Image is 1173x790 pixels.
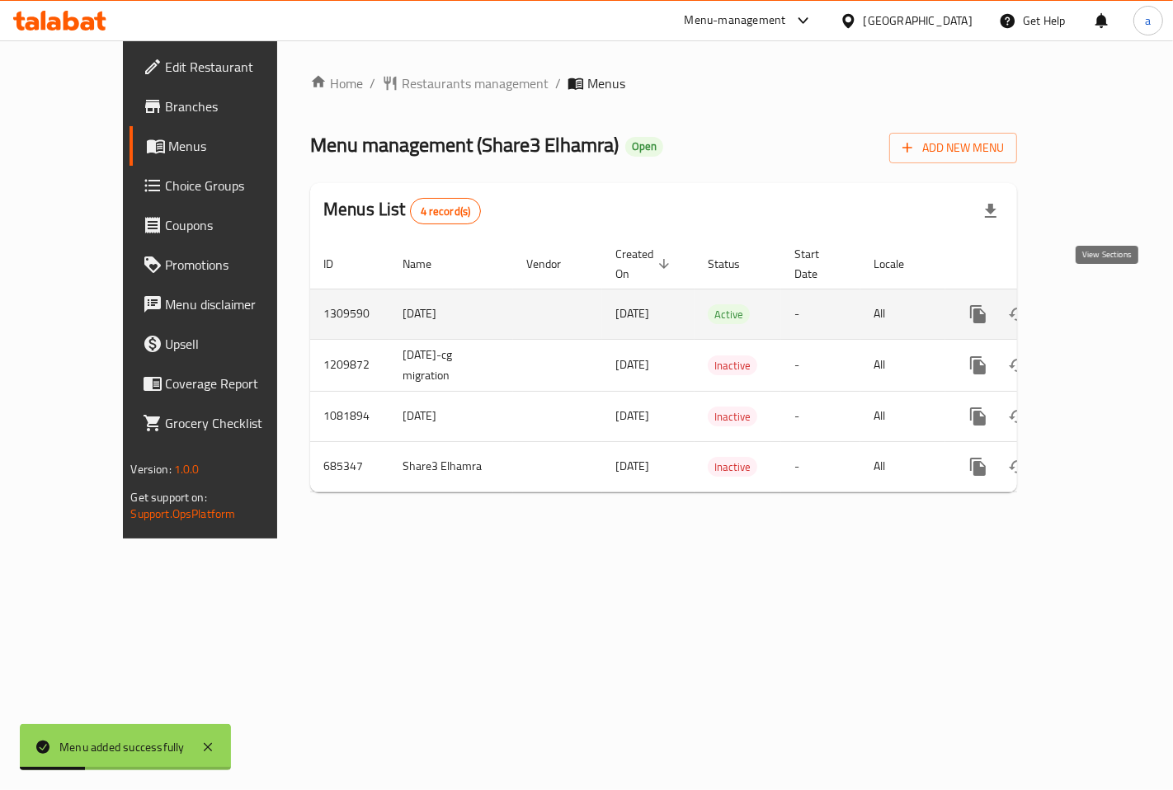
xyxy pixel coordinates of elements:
a: Choice Groups [130,166,318,205]
span: Get support on: [131,487,207,508]
td: 685347 [310,441,389,491]
li: / [370,73,375,93]
h2: Menus List [323,197,481,224]
span: [DATE] [615,303,649,324]
a: Grocery Checklist [130,403,318,443]
div: Export file [971,191,1010,231]
span: [DATE] [615,455,649,477]
span: Edit Restaurant [166,57,305,77]
td: Share3 Elhamra [389,441,513,491]
td: 1209872 [310,339,389,391]
span: [DATE] [615,405,649,426]
div: [GEOGRAPHIC_DATA] [864,12,973,30]
button: Change Status [998,397,1038,436]
span: Menu disclaimer [166,294,305,314]
a: Upsell [130,324,318,364]
div: Open [625,137,663,157]
a: Promotions [130,245,318,284]
button: more [959,346,998,385]
td: All [860,391,945,441]
span: Promotions [166,255,305,275]
span: a [1145,12,1151,30]
li: / [555,73,561,93]
span: Add New Menu [902,138,1004,158]
div: Active [708,304,750,324]
td: 1081894 [310,391,389,441]
a: Coverage Report [130,364,318,403]
table: enhanced table [310,239,1130,492]
span: Inactive [708,407,757,426]
td: [DATE] [389,391,513,441]
span: Created On [615,244,675,284]
span: Version: [131,458,172,480]
td: - [781,339,860,391]
span: [DATE] [615,354,649,375]
span: Name [403,254,453,274]
td: - [781,289,860,339]
nav: breadcrumb [310,73,1017,93]
span: Start Date [794,244,841,284]
td: All [860,289,945,339]
button: Change Status [998,447,1038,487]
a: Support.OpsPlatform [131,503,236,524]
div: Total records count [410,198,482,224]
td: All [860,441,945,491]
div: Inactive [708,457,757,477]
span: Upsell [166,334,305,354]
td: - [781,441,860,491]
button: more [959,397,998,436]
a: Restaurants management [382,73,549,93]
a: Menu disclaimer [130,284,318,324]
a: Home [310,73,363,93]
a: Coupons [130,205,318,245]
span: 1.0.0 [174,458,200,480]
span: 4 record(s) [411,204,481,219]
span: Menus [169,136,305,156]
span: Inactive [708,356,757,375]
td: - [781,391,860,441]
span: Vendor [526,254,582,274]
button: Change Status [998,346,1038,385]
td: [DATE]-cg migration [389,339,513,391]
span: Menus [587,73,625,93]
span: Restaurants management [402,73,549,93]
span: Menu management ( Share3 Elhamra ) [310,126,619,163]
span: Open [625,139,663,153]
a: Branches [130,87,318,126]
button: more [959,447,998,487]
span: Active [708,305,750,324]
span: Branches [166,96,305,116]
span: Grocery Checklist [166,413,305,433]
span: Locale [874,254,926,274]
span: Inactive [708,458,757,477]
th: Actions [945,239,1130,289]
button: Add New Menu [889,133,1017,163]
span: Status [708,254,761,274]
span: Coupons [166,215,305,235]
span: Choice Groups [166,176,305,195]
span: ID [323,254,355,274]
a: Edit Restaurant [130,47,318,87]
a: Menus [130,126,318,166]
div: Menu-management [685,11,786,31]
td: [DATE] [389,289,513,339]
td: 1309590 [310,289,389,339]
button: more [959,294,998,334]
div: Menu added successfully [59,738,185,756]
span: Coverage Report [166,374,305,393]
td: All [860,339,945,391]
